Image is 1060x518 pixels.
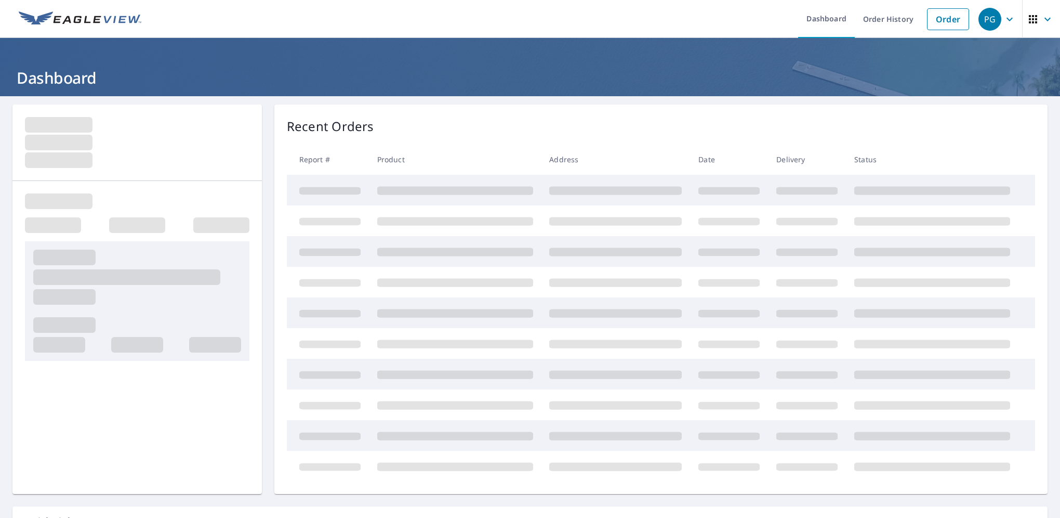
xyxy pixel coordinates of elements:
[846,144,1018,175] th: Status
[541,144,690,175] th: Address
[19,11,141,27] img: EV Logo
[287,117,374,136] p: Recent Orders
[12,67,1048,88] h1: Dashboard
[927,8,969,30] a: Order
[978,8,1001,31] div: PG
[690,144,768,175] th: Date
[768,144,846,175] th: Delivery
[287,144,369,175] th: Report #
[369,144,541,175] th: Product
